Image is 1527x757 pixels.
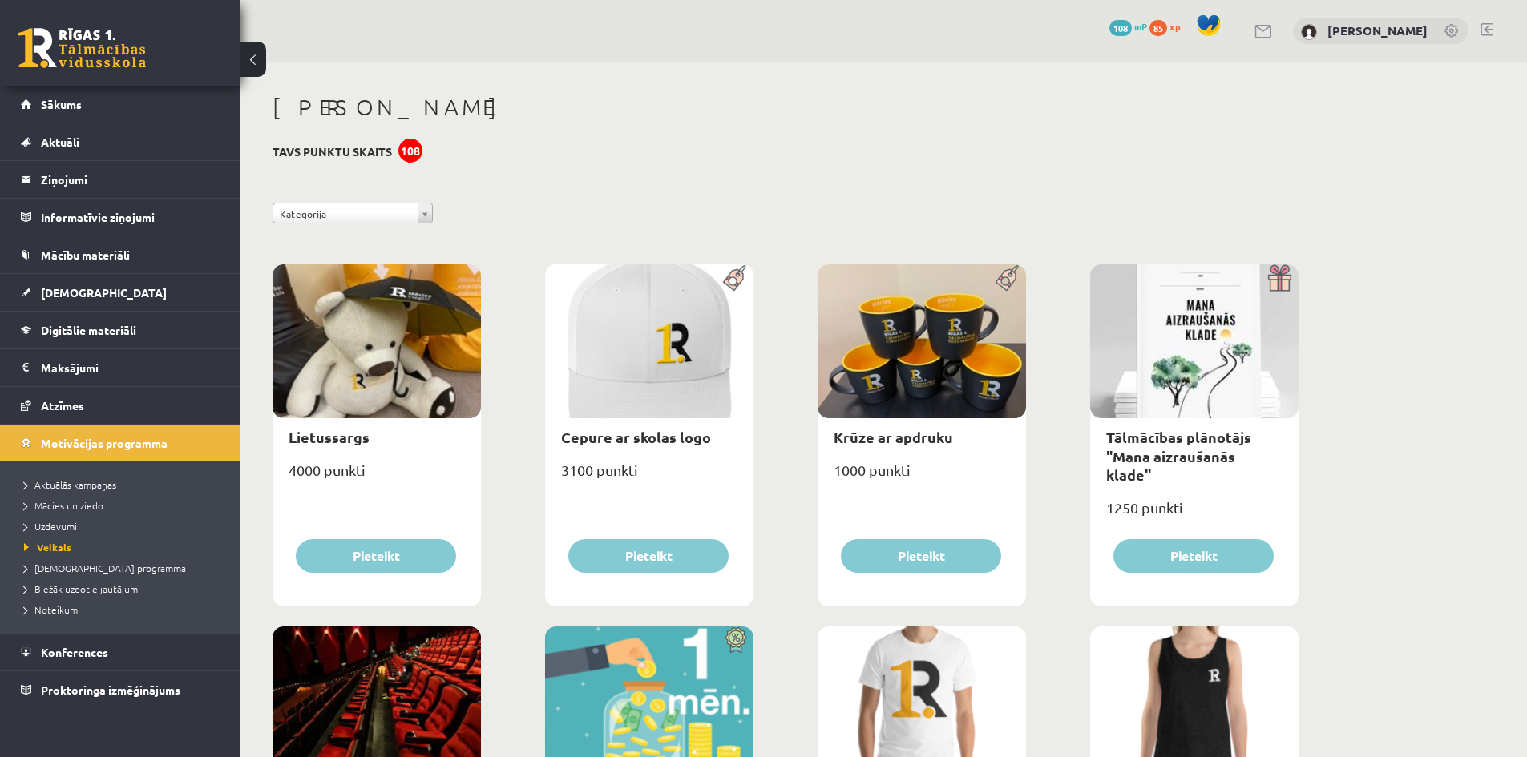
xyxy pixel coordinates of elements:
[1301,24,1317,40] img: Alina Ščerbicka
[21,387,220,424] a: Atzīmes
[41,97,82,111] span: Sākums
[1149,20,1188,33] a: 85 xp
[818,457,1026,497] div: 1000 punkti
[24,519,224,534] a: Uzdevumi
[21,671,220,708] a: Proktoringa izmēģinājums
[21,312,220,348] a: Digitālie materiāli
[1109,20,1132,36] span: 108
[21,236,220,273] a: Mācību materiāli
[717,626,753,654] img: Atlaide
[24,602,224,617] a: Noteikumi
[24,562,186,574] span: [DEMOGRAPHIC_DATA] programma
[18,28,146,68] a: Rīgas 1. Tālmācības vidusskola
[41,323,136,337] span: Digitālie materiāli
[24,540,224,554] a: Veikals
[21,123,220,160] a: Aktuāli
[41,161,220,198] legend: Ziņojumi
[545,457,753,497] div: 3100 punkti
[1134,20,1147,33] span: mP
[41,398,84,413] span: Atzīmes
[841,539,1001,573] button: Pieteikt
[990,264,1026,292] img: Populāra prece
[21,161,220,198] a: Ziņojumi
[1262,264,1299,292] img: Dāvana ar pārsteigumu
[41,199,220,236] legend: Informatīvie ziņojumi
[24,499,103,512] span: Mācies un ziedo
[41,135,79,149] span: Aktuāli
[280,203,411,224] span: Kategorija
[1149,20,1167,36] span: 85
[41,645,108,659] span: Konferences
[561,428,711,446] a: Cepure ar skolas logo
[1109,20,1147,33] a: 108 mP
[296,539,456,573] button: Pieteikt
[24,477,224,492] a: Aktuālās kampaņas
[24,541,71,554] span: Veikals
[41,349,220,386] legend: Maksājumi
[24,561,224,575] a: [DEMOGRAPHIC_DATA] programma
[289,428,370,446] a: Lietussargs
[1169,20,1180,33] span: xp
[41,683,180,697] span: Proktoringa izmēģinājums
[21,634,220,670] a: Konferences
[21,349,220,386] a: Maksājumi
[834,428,953,446] a: Krūze ar apdruku
[1090,494,1299,534] div: 1250 punkti
[1113,539,1274,573] button: Pieteikt
[24,498,224,513] a: Mācies un ziedo
[21,425,220,461] a: Motivācijas programma
[24,582,224,596] a: Biežāk uzdotie jautājumi
[717,264,753,292] img: Populāra prece
[21,199,220,236] a: Informatīvie ziņojumi
[21,86,220,123] a: Sākums
[24,520,77,533] span: Uzdevumi
[21,274,220,311] a: [DEMOGRAPHIC_DATA]
[398,139,422,163] div: 108
[273,94,1299,121] h1: [PERSON_NAME]
[24,603,80,616] span: Noteikumi
[41,248,130,262] span: Mācību materiāli
[24,478,116,491] span: Aktuālās kampaņas
[273,145,392,159] h3: Tavs punktu skaits
[273,457,481,497] div: 4000 punkti
[41,285,167,300] span: [DEMOGRAPHIC_DATA]
[24,582,140,595] span: Biežāk uzdotie jautājumi
[568,539,729,573] button: Pieteikt
[41,436,168,450] span: Motivācijas programma
[1106,428,1251,484] a: Tālmācības plānotājs "Mana aizraušanās klade"
[273,203,433,223] a: Kategorija
[1327,22,1428,38] a: [PERSON_NAME]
